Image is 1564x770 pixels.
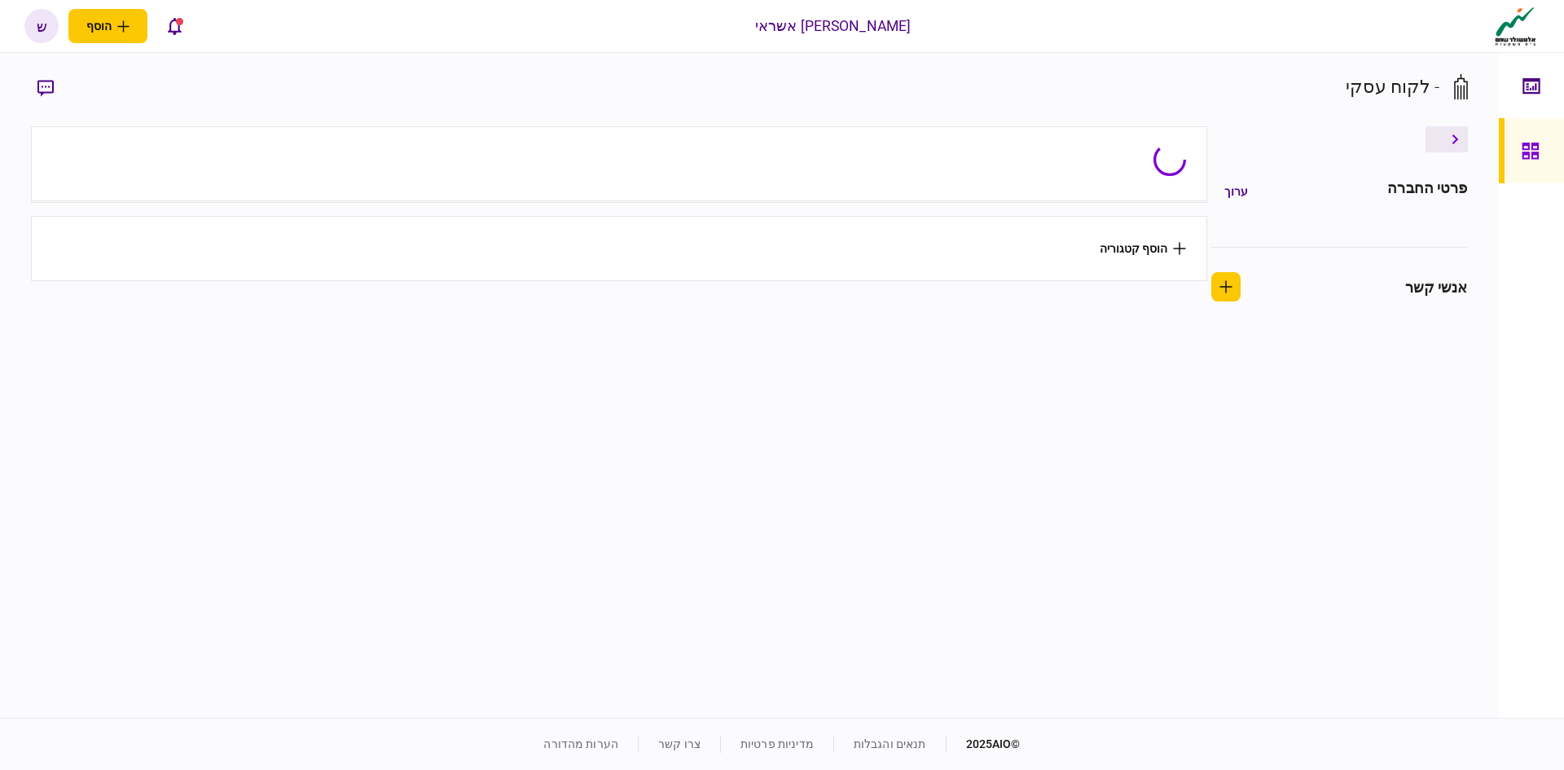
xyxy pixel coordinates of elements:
button: ש [24,9,59,43]
a: מדיניות פרטיות [740,737,814,750]
a: תנאים והגבלות [854,737,926,750]
img: client company logo [1492,6,1540,46]
div: © 2025 AIO [946,736,1021,753]
div: [PERSON_NAME] אשראי [755,15,912,37]
a: הערות מהדורה [543,737,618,750]
button: פתח רשימת התראות [157,9,191,43]
div: - לקוח עסקי [1346,73,1439,100]
div: פרטי החברה [1387,177,1467,206]
a: צרו קשר [658,737,701,750]
button: פתח תפריט להוספת לקוח [68,9,147,43]
button: הוסף קטגוריה [1100,242,1186,255]
button: ערוך [1211,177,1261,206]
div: אנשי קשר [1405,276,1468,298]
